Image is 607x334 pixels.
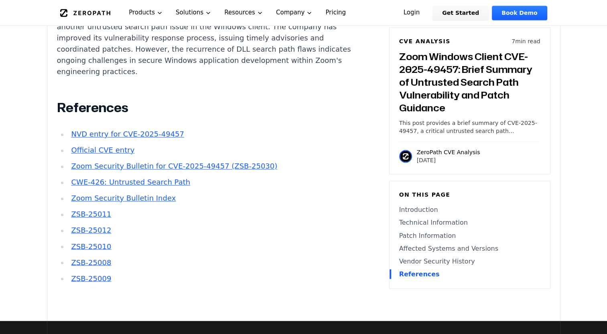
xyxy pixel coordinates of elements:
[399,231,540,240] a: Patch Information
[399,243,540,253] a: Affected Systems and Versions
[399,205,540,215] a: Introduction
[399,37,451,45] h6: CVE Analysis
[71,194,176,202] a: Zoom Security Bulletin Index
[399,119,540,135] p: This post provides a brief summary of CVE-2025-49457, a critical untrusted search path vulnerabil...
[71,210,111,218] a: ZSB-25011
[394,6,430,20] a: Login
[399,256,540,266] a: Vendor Security History
[71,258,111,266] a: ZSB-25008
[57,100,355,116] h2: References
[71,242,111,250] a: ZSB-25010
[432,6,489,20] a: Get Started
[492,6,547,20] a: Book Demo
[399,269,540,279] a: References
[71,162,277,170] a: Zoom Security Bulletin for CVE-2025-49457 (ZSB-25030)
[399,218,540,227] a: Technical Information
[399,191,540,199] h6: On this page
[71,146,134,154] a: Official CVE entry
[71,178,190,186] a: CWE-426: Untrusted Search Path
[512,37,540,45] p: 7 min read
[71,226,111,234] a: ZSB-25012
[71,130,184,138] a: NVD entry for CVE-2025-49457
[71,274,111,282] a: ZSB-25009
[399,50,540,114] h3: Zoom Windows Client CVE-2025-49457: Brief Summary of Untrusted Search Path Vulnerability and Patc...
[417,148,480,156] p: ZeroPath CVE Analysis
[57,10,355,77] p: Zoom has previously addressed similar vulnerabilities, including CVE-2024-24697, another untruste...
[399,150,412,163] img: ZeroPath CVE Analysis
[417,156,480,164] p: [DATE]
